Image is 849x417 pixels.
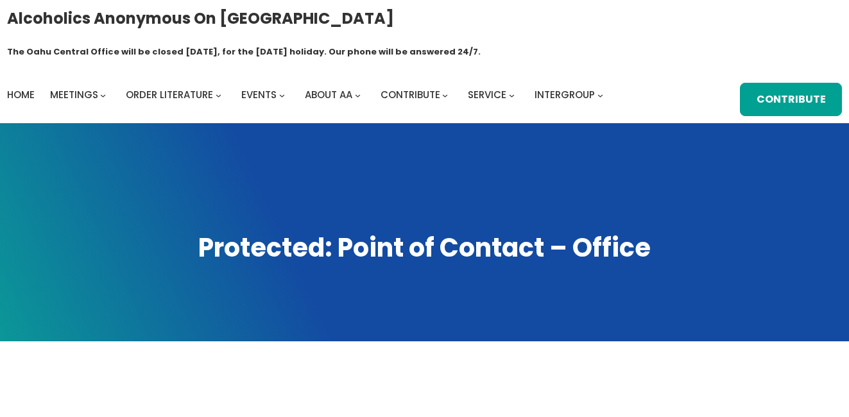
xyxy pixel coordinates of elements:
span: Service [468,88,506,101]
nav: Intergroup [7,86,608,104]
span: Intergroup [535,88,595,101]
a: Contribute [740,83,842,116]
button: Service submenu [509,92,515,98]
a: Service [468,86,506,104]
h1: The Oahu Central Office will be closed [DATE], for the [DATE] holiday. Our phone will be answered... [7,46,481,58]
button: Intergroup submenu [597,92,603,98]
button: Order Literature submenu [216,92,221,98]
a: Contribute [381,86,440,104]
button: Meetings submenu [100,92,106,98]
a: Events [241,86,277,104]
button: Events submenu [279,92,285,98]
a: Home [7,86,35,104]
span: Events [241,88,277,101]
h1: Protected: Point of Contact – Office [13,231,836,266]
span: Contribute [381,88,440,101]
a: Meetings [50,86,98,104]
button: Contribute submenu [442,92,448,98]
span: About AA [305,88,352,101]
a: Intergroup [535,86,595,104]
span: Home [7,88,35,101]
a: About AA [305,86,352,104]
a: Alcoholics Anonymous on [GEOGRAPHIC_DATA] [7,4,394,32]
span: Order Literature [126,88,213,101]
button: About AA submenu [355,92,361,98]
span: Meetings [50,88,98,101]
